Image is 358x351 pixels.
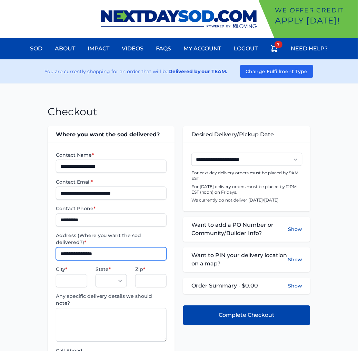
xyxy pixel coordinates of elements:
[183,305,310,325] button: Complete Checkout
[180,40,226,57] a: My Account
[56,232,167,246] label: Address (Where you want the sod delivered?)
[240,65,314,78] button: Change Fulfillment Type
[288,252,302,268] button: Show
[288,283,302,290] button: Show
[56,205,167,212] label: Contact Phone
[56,266,87,273] label: City
[230,40,262,57] a: Logout
[191,252,288,268] span: Want to PIN your delivery location on a map?
[168,68,228,75] strong: Delivered by our TEAM.
[219,311,275,320] span: Complete Checkout
[266,40,283,59] a: 7
[287,40,332,57] a: Need Help?
[191,282,258,290] span: Order Summary - $0.00
[191,221,288,238] span: Want to add a PO Number or Community/Builder Info?
[275,6,355,15] p: We offer Credit
[48,106,97,118] h1: Checkout
[191,170,302,181] p: For next day delivery orders must be placed by 9AM EST
[48,126,175,143] div: Where you want the sod delivered?
[51,40,80,57] a: About
[96,266,127,273] label: State
[152,40,176,57] a: FAQs
[191,184,302,195] p: For [DATE] delivery orders must be placed by 12PM EST (noon) on Fridays.
[84,40,114,57] a: Impact
[183,126,310,143] div: Desired Delivery/Pickup Date
[191,198,302,203] p: We currently do not deliver [DATE]/[DATE]
[275,15,355,26] p: Apply [DATE]!
[56,178,167,185] label: Contact Email
[275,41,282,48] span: 7
[56,293,167,307] label: Any specific delivery details we should note?
[118,40,148,57] a: Videos
[135,266,167,273] label: Zip
[56,152,167,158] label: Contact Name
[26,40,47,57] a: Sod
[288,221,302,238] button: Show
